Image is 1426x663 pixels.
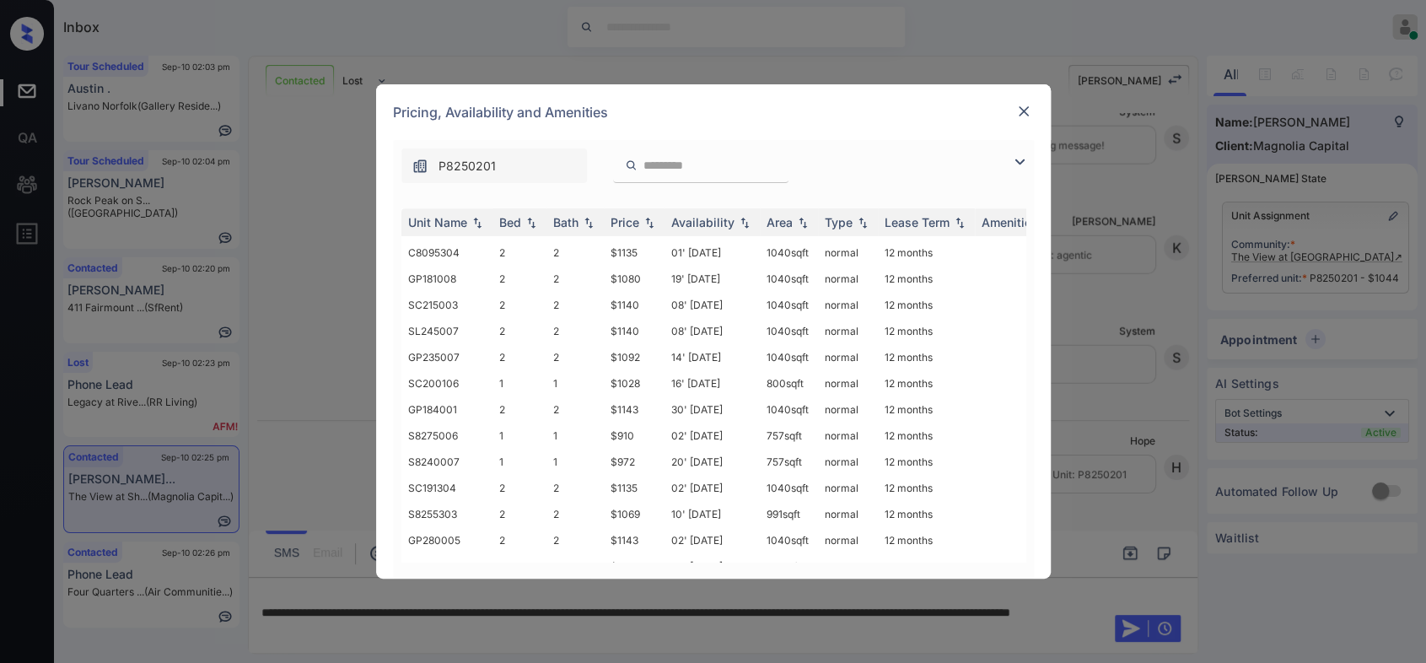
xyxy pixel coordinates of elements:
td: 1 [546,370,604,396]
span: P8250201 [439,157,496,175]
td: GP280005 [401,527,492,553]
td: 1 [492,449,546,475]
td: $1080 [604,266,665,292]
img: sorting [794,217,811,229]
td: 2 [546,501,604,527]
div: Area [767,215,793,229]
img: sorting [580,217,597,229]
td: 2 [546,527,604,553]
div: Bath [553,215,578,229]
td: 12 months [878,292,975,318]
img: sorting [854,217,871,229]
td: SC215003 [401,292,492,318]
td: 08' [DATE] [665,318,760,344]
td: 20' [DATE] [665,449,760,475]
td: 2 [546,292,604,318]
td: $972 [604,449,665,475]
td: 12 months [878,370,975,396]
td: $1135 [604,475,665,501]
td: S8240007 [401,449,492,475]
td: 12 months [878,527,975,553]
td: 12 months [878,396,975,423]
td: 12 months [878,475,975,501]
td: 991 sqft [760,553,818,579]
div: Type [825,215,853,229]
td: 12 months [878,318,975,344]
td: 1040 sqft [760,527,818,553]
td: 14' [DATE] [665,344,760,370]
td: $1092 [604,344,665,370]
td: $1126 [604,553,665,579]
td: normal [818,475,878,501]
td: normal [818,266,878,292]
td: 2 [492,344,546,370]
td: 01' [DATE] [665,240,760,266]
td: 05' [DATE] [665,553,760,579]
div: Availability [671,215,735,229]
td: C8095304 [401,240,492,266]
td: normal [818,370,878,396]
td: 757 sqft [760,449,818,475]
td: 2 [492,553,546,579]
td: normal [818,527,878,553]
td: 2 [492,266,546,292]
td: 12 months [878,266,975,292]
td: normal [818,292,878,318]
img: icon-zuma [1009,152,1030,172]
td: 2 [546,266,604,292]
td: 1 [546,423,604,449]
td: 2 [546,318,604,344]
td: 12 months [878,423,975,449]
td: 1040 sqft [760,266,818,292]
div: Amenities [982,215,1038,229]
td: 1 [492,423,546,449]
td: 02' [DATE] [665,475,760,501]
td: 757 sqft [760,423,818,449]
div: Pricing, Availability and Amenities [376,84,1051,140]
td: normal [818,240,878,266]
td: $1143 [604,527,665,553]
img: sorting [951,217,968,229]
td: normal [818,423,878,449]
div: Lease Term [885,215,950,229]
td: 19' [DATE] [665,266,760,292]
td: 30' [DATE] [665,396,760,423]
td: $1143 [604,396,665,423]
td: 2 [492,527,546,553]
td: 1040 sqft [760,292,818,318]
div: Price [611,215,639,229]
td: 12 months [878,240,975,266]
img: sorting [641,217,658,229]
td: $1028 [604,370,665,396]
td: normal [818,396,878,423]
td: 1040 sqft [760,344,818,370]
td: $910 [604,423,665,449]
td: 1 [492,370,546,396]
img: close [1015,103,1032,120]
td: 2 [492,292,546,318]
td: SC200106 [401,370,492,396]
td: $1140 [604,318,665,344]
td: 2 [546,344,604,370]
div: Unit Name [408,215,467,229]
td: S8265101 [401,553,492,579]
td: 1 [546,449,604,475]
td: 2 [492,318,546,344]
td: 1040 sqft [760,396,818,423]
td: 12 months [878,501,975,527]
td: 800 sqft [760,370,818,396]
td: 2 [546,553,604,579]
img: sorting [736,217,753,229]
td: 991 sqft [760,501,818,527]
img: sorting [523,217,540,229]
td: SL245007 [401,318,492,344]
td: 2 [546,396,604,423]
td: 2 [492,240,546,266]
td: GP235007 [401,344,492,370]
img: icon-zuma [625,158,638,173]
td: 2 [546,240,604,266]
td: 2 [492,396,546,423]
td: 12 months [878,553,975,579]
td: normal [818,318,878,344]
div: Bed [499,215,521,229]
